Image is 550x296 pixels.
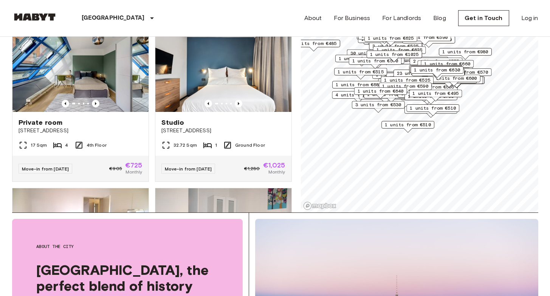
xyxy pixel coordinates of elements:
[442,48,488,55] span: 1 units from €980
[334,14,370,23] a: For Business
[235,142,265,149] span: Ground Floor
[349,57,401,69] div: Map marker
[12,21,149,112] img: Marketing picture of unit DE-01-010-002-01HF
[358,32,411,44] div: Map marker
[439,69,488,76] span: 11 units from €570
[354,87,407,99] div: Map marker
[12,13,57,21] img: Habyt
[412,68,465,80] div: Map marker
[402,36,455,48] div: Map marker
[382,83,428,90] span: 1 units from €590
[406,36,452,43] span: 1 units from €640
[409,57,462,69] div: Map marker
[357,88,403,95] span: 1 units from €640
[370,51,418,58] span: 1 units from €1025
[404,83,457,95] div: Map marker
[87,142,107,149] span: 4th Floor
[412,65,459,72] span: 1 units from €645
[155,21,292,182] a: Marketing picture of unit DE-01-481-006-01Previous imagePrevious imageStudio[STREET_ADDRESS]32.72...
[412,90,459,97] span: 1 units from €495
[379,82,432,94] div: Map marker
[19,118,63,127] span: Private room
[161,127,285,135] span: [STREET_ADDRESS]
[429,76,485,88] div: Map marker
[350,50,399,57] span: 30 units from €570
[125,162,143,169] span: €725
[417,60,470,72] div: Map marker
[407,93,454,100] span: 1 units from €790
[244,165,260,172] span: €1,280
[303,201,336,210] a: Mapbox logo
[366,51,422,62] div: Map marker
[304,14,322,23] a: About
[332,81,385,93] div: Map marker
[409,66,462,77] div: Map marker
[65,142,68,149] span: 4
[369,42,422,54] div: Map marker
[393,70,449,81] div: Map marker
[431,75,477,82] span: 2 units from €600
[381,76,434,88] div: Map marker
[521,14,538,23] a: Log in
[287,40,340,51] div: Map marker
[421,76,477,88] div: Map marker
[205,100,212,107] button: Previous image
[424,60,470,67] span: 1 units from €660
[401,34,448,41] span: 1 units from €590
[361,33,407,39] span: 1 units from €485
[376,46,422,53] span: 1 units from €625
[373,46,426,58] div: Map marker
[155,21,291,112] img: Marketing picture of unit DE-01-481-006-01
[355,101,401,108] span: 3 units from €530
[352,101,404,113] div: Map marker
[215,142,217,149] span: 1
[381,121,434,133] div: Map marker
[155,188,291,279] img: Marketing picture of unit DE-01-093-04M
[409,90,462,101] div: Map marker
[364,34,417,46] div: Map marker
[411,66,463,78] div: Map marker
[62,100,69,107] button: Previous image
[36,243,218,250] span: About the city
[165,166,212,172] span: Move-in from [DATE]
[367,35,414,42] span: 1 units from €625
[235,100,242,107] button: Previous image
[109,165,122,172] span: €905
[19,127,143,135] span: [STREET_ADDRESS]
[363,37,416,49] div: Map marker
[332,91,385,103] div: Map marker
[335,91,381,98] span: 4 units from €530
[436,68,491,80] div: Map marker
[398,34,451,45] div: Map marker
[384,77,430,84] span: 1 units from €525
[174,142,197,149] span: 32.72 Sqm
[427,74,480,86] div: Map marker
[429,76,484,88] div: Map marker
[22,166,69,172] span: Move-in from [DATE]
[438,48,491,60] div: Map marker
[358,36,411,47] div: Map marker
[352,57,398,64] span: 1 units from €570
[12,188,149,279] img: Marketing picture of unit DE-01-029-04M
[263,162,285,169] span: €1,025
[430,76,483,88] div: Map marker
[410,66,463,77] div: Map marker
[290,40,336,47] span: 1 units from €485
[406,104,459,116] div: Map marker
[268,169,285,175] span: Monthly
[397,70,445,77] span: 23 units from €575
[12,21,149,182] a: Marketing picture of unit DE-01-010-002-01HFPrevious imagePrevious imagePrivate room[STREET_ADDRE...
[404,106,457,118] div: Map marker
[161,118,184,127] span: Studio
[334,68,387,80] div: Map marker
[410,105,456,112] span: 1 units from €510
[356,32,412,44] div: Map marker
[92,100,99,107] button: Previous image
[338,68,384,75] span: 1 units from €515
[382,14,421,23] a: For Landlords
[338,55,384,62] span: 1 units from €660
[368,37,421,49] div: Map marker
[433,14,446,23] a: Blog
[335,55,388,67] div: Map marker
[385,121,431,128] span: 1 units from €510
